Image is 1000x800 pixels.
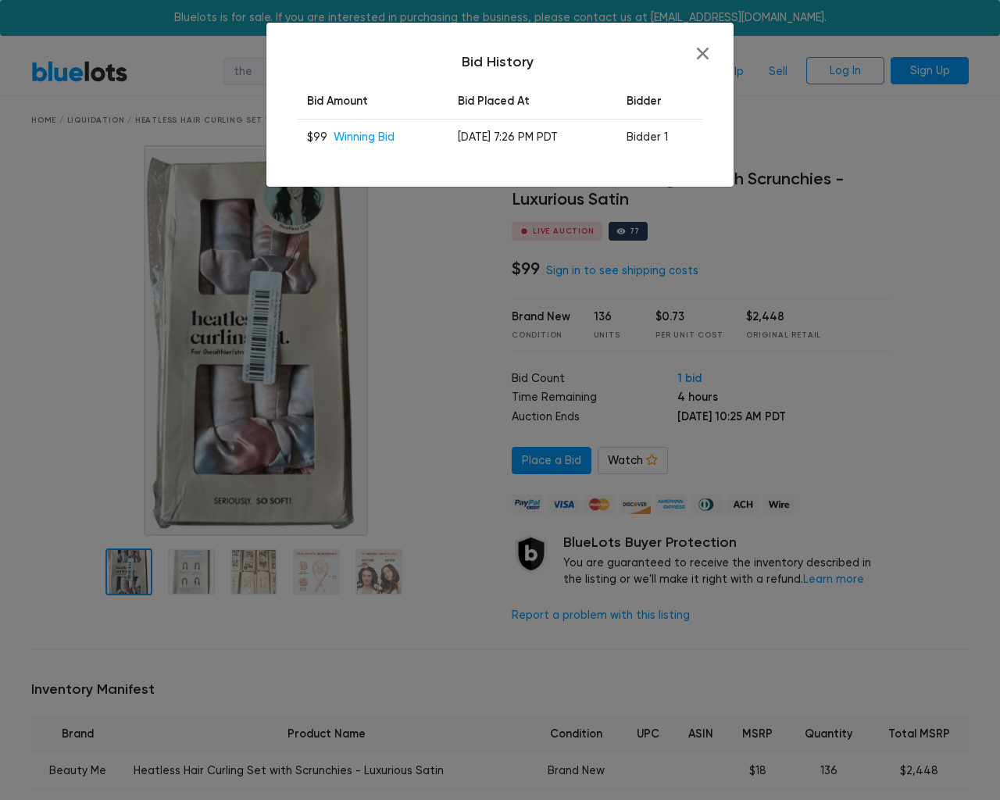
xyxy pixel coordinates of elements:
[334,130,395,144] span: Winning Bid
[298,120,448,155] td: $99
[617,120,702,155] td: Bidder 1
[448,84,617,120] th: Bid Placed At
[448,120,617,155] td: [DATE] 7:26 PM PDT
[298,84,448,120] th: Bid Amount
[617,84,702,120] th: Bidder
[298,54,702,71] h5: Bid History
